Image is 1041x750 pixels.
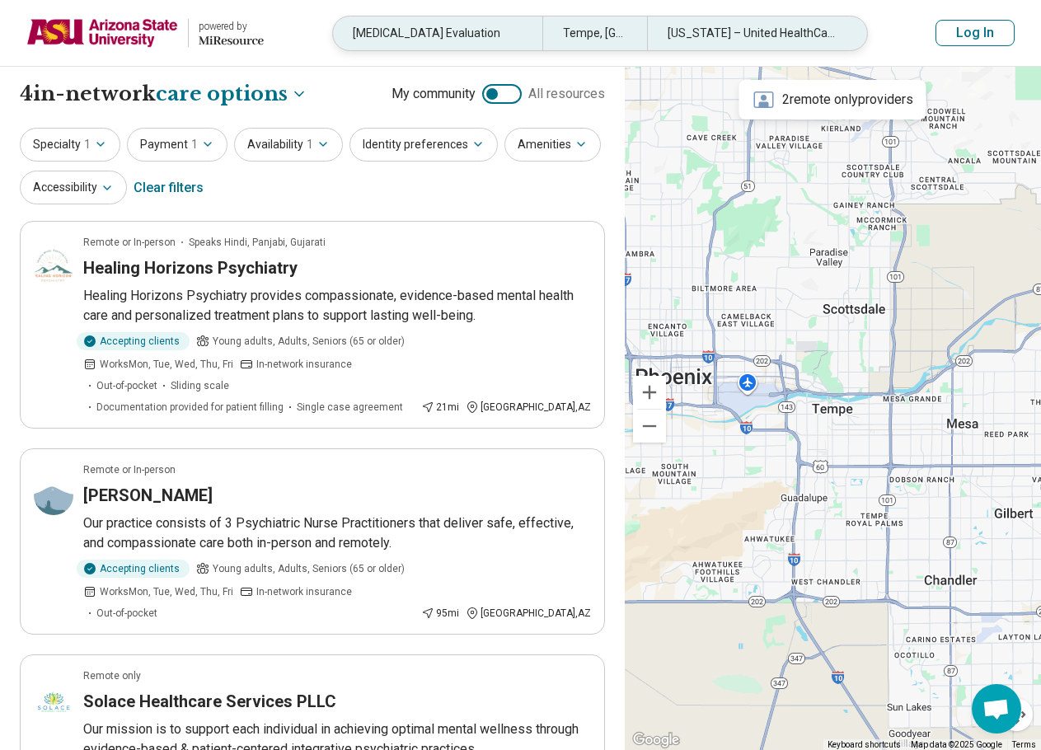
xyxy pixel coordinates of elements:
span: My community [392,84,476,104]
div: powered by [199,19,264,34]
button: Care options [156,80,307,108]
button: Identity preferences [349,128,498,162]
span: Map data ©2025 Google [911,740,1002,749]
button: Specialty1 [20,128,120,162]
div: Accepting clients [77,332,190,350]
span: All resources [528,84,605,104]
div: [MEDICAL_DATA] Evaluation [333,16,542,50]
span: Young adults, Adults, Seniors (65 or older) [213,334,405,349]
button: Accessibility [20,171,127,204]
div: 95 mi [421,606,459,621]
p: Remote or In-person [83,235,176,250]
span: Works Mon, Tue, Wed, Thu, Fri [100,357,233,372]
span: In-network insurance [256,357,352,372]
h1: 4 in-network [20,80,307,108]
button: Zoom in [633,376,666,409]
h3: Solace Healthcare Services PLLC [83,690,336,713]
p: Remote or In-person [83,462,176,477]
a: Terms (opens in new tab) [1012,740,1036,749]
p: Our practice consists of 3 Psychiatric Nurse Practitioners that deliver safe, effective, and comp... [83,513,591,553]
span: care options [156,80,288,108]
span: 1 [307,136,313,153]
button: Availability1 [234,128,343,162]
span: Works Mon, Tue, Wed, Thu, Fri [100,584,233,599]
span: Sliding scale [171,378,229,393]
span: 1 [191,136,198,153]
div: [US_STATE] – United HealthCare Student Resources [647,16,856,50]
div: 21 mi [421,400,459,415]
span: Out-of-pocket [96,606,157,621]
div: Tempe, [GEOGRAPHIC_DATA] [542,16,647,50]
button: Payment1 [127,128,227,162]
span: Out-of-pocket [96,378,157,393]
div: Clear filters [134,168,204,208]
div: [GEOGRAPHIC_DATA] , AZ [466,400,591,415]
span: Single case agreement [297,400,403,415]
button: Log In [935,20,1015,46]
p: Healing Horizons Psychiatry provides compassionate, evidence-based mental health care and persona... [83,286,591,326]
button: Zoom out [633,410,666,443]
span: Speaks Hindi, Panjabi, Gujarati [189,235,326,250]
span: Young adults, Adults, Seniors (65 or older) [213,561,405,576]
img: Arizona State University [26,13,178,53]
h3: Healing Horizons Psychiatry [83,256,298,279]
span: 1 [84,136,91,153]
div: Open chat [972,684,1021,734]
div: 2 remote only providers [739,80,926,120]
a: Arizona State Universitypowered by [26,13,264,53]
button: Amenities [504,128,601,162]
div: Accepting clients [77,560,190,578]
p: Remote only [83,668,141,683]
div: [GEOGRAPHIC_DATA] , AZ [466,606,591,621]
span: In-network insurance [256,584,352,599]
h3: [PERSON_NAME] [83,484,213,507]
span: Documentation provided for patient filling [96,400,284,415]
